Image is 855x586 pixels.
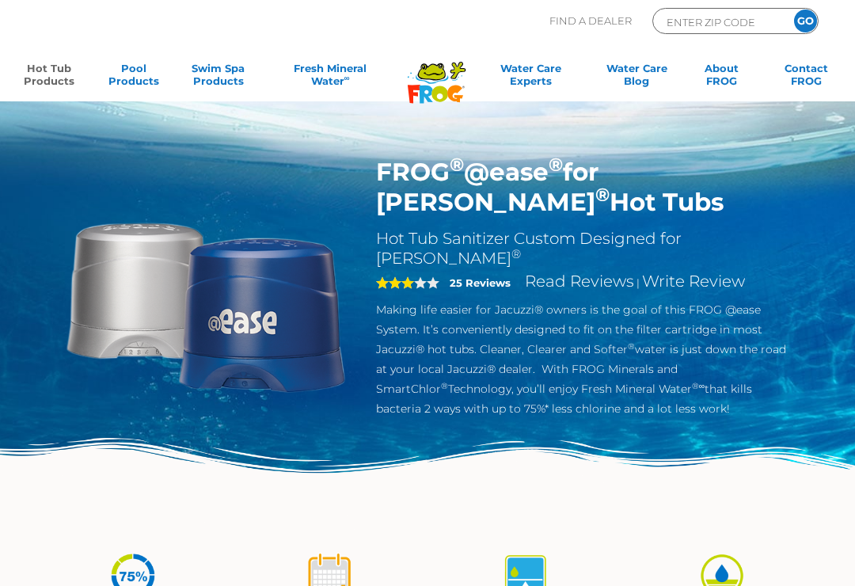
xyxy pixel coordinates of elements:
sup: ® [441,381,448,391]
h1: FROG @ease for [PERSON_NAME] Hot Tubs [376,157,796,217]
input: GO [794,10,817,32]
sup: ® [595,183,610,206]
a: Water CareExperts [477,62,585,93]
img: Sundance-cartridges-2.png [59,157,352,451]
a: AboutFROG [689,62,754,93]
p: Find A Dealer [549,8,632,34]
a: Write Review [642,272,745,291]
a: Hot TubProducts [16,62,82,93]
a: Fresh MineralWater∞ [270,62,390,93]
p: Making life easier for Jacuzzi® owners is the goal of this FROG @ease System. It’s conveniently d... [376,300,796,419]
img: Frog Products Logo [399,41,474,104]
span: 3 [376,276,414,289]
a: Swim SpaProducts [185,62,251,93]
a: Read Reviews [525,272,634,291]
a: Water CareBlog [604,62,670,93]
strong: 25 Reviews [450,276,511,289]
h2: Hot Tub Sanitizer Custom Designed for [PERSON_NAME] [376,229,796,268]
sup: ® [549,153,563,176]
sup: ®∞ [692,381,705,391]
sup: ® [450,153,464,176]
span: | [636,276,640,289]
sup: ® [628,341,635,352]
a: PoolProducts [101,62,166,93]
sup: ® [511,246,521,261]
a: ContactFROG [773,62,839,93]
sup: ∞ [344,74,350,82]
